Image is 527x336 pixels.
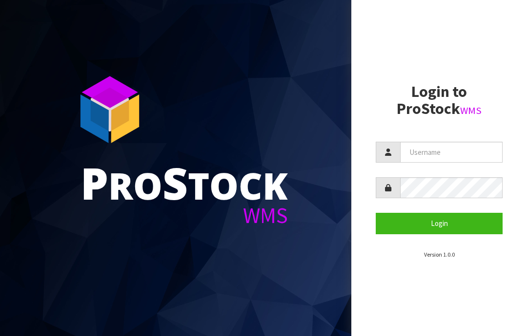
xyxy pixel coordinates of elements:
div: WMS [81,205,288,226]
span: S [162,153,188,212]
small: WMS [460,104,482,117]
button: Login [376,213,503,234]
div: ro tock [81,161,288,205]
span: P [81,153,108,212]
img: ProStock Cube [73,73,146,146]
input: Username [400,142,503,163]
small: Version 1.0.0 [424,251,455,258]
h2: Login to ProStock [376,83,503,117]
